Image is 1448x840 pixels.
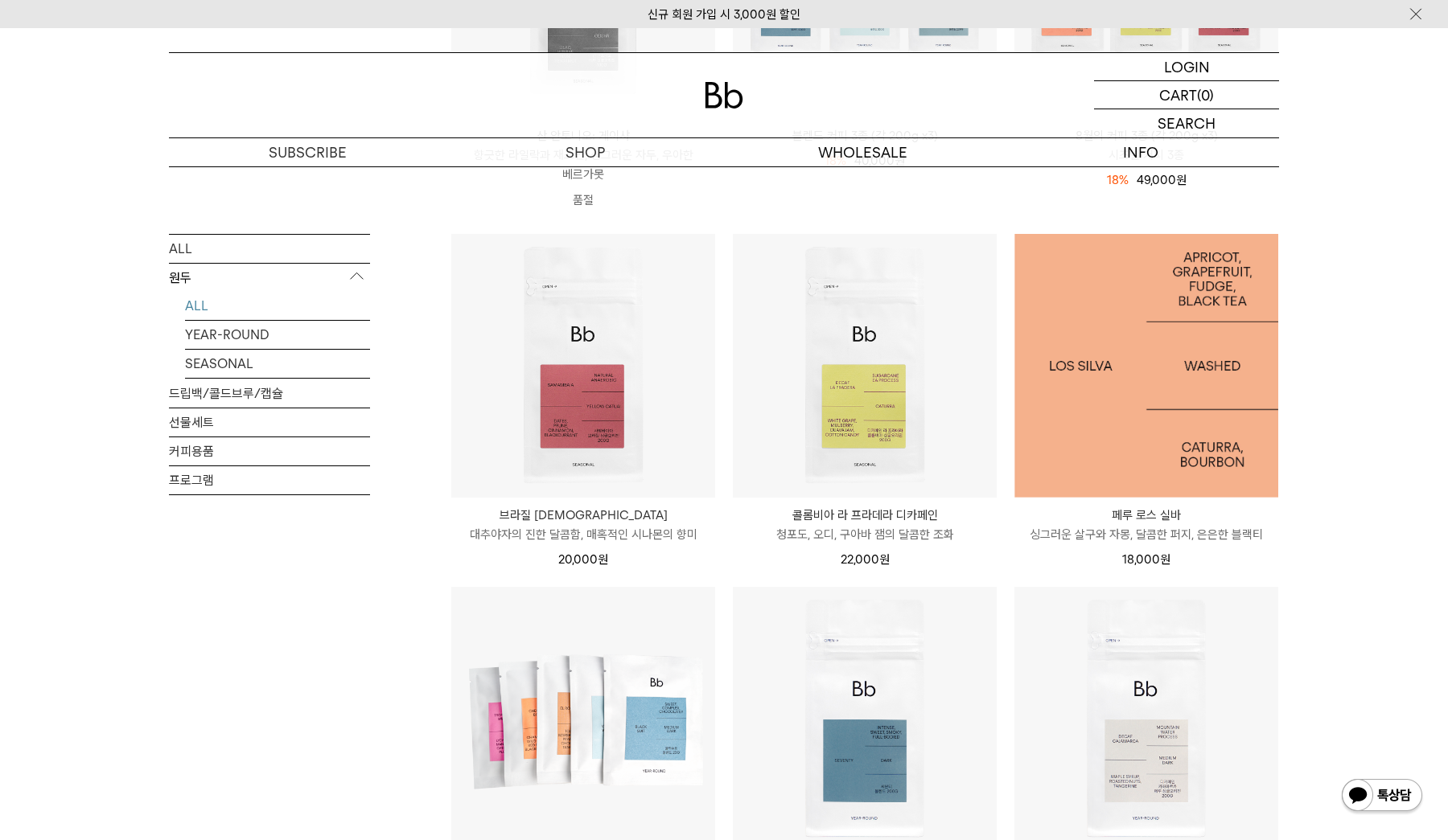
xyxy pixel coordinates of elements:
[1002,138,1279,166] p: INFO
[185,291,370,319] a: ALL
[185,320,370,348] a: YEAR-ROUND
[1176,173,1187,187] span: 원
[446,138,724,166] a: SHOP
[558,552,608,567] span: 20,000
[1014,506,1278,525] p: 페루 로스 실바
[1094,81,1279,109] a: CART (0)
[879,552,890,567] span: 원
[1107,170,1129,190] div: 18%
[169,436,370,465] a: 커피용품
[648,7,800,22] a: 신규 회원 가입 시 3,000원 할인
[724,138,1002,166] p: WHOLESALE
[451,506,715,544] a: 브라질 [DEMOGRAPHIC_DATA] 대추야자의 진한 달콤함, 매혹적인 시나몬의 향미
[1164,53,1210,80] p: LOGIN
[169,263,370,292] p: 원두
[169,408,370,436] a: 선물세트
[1094,53,1279,81] a: LOGIN
[1014,506,1278,544] a: 페루 로스 실바 싱그러운 살구와 자몽, 달콤한 퍼지, 은은한 블랙티
[451,184,715,216] p: 품절
[733,506,997,525] p: 콜롬비아 라 프라데라 디카페인
[1159,81,1197,109] p: CART
[1197,81,1214,109] p: (0)
[841,552,890,567] span: 22,000
[169,234,370,262] a: ALL
[598,552,608,567] span: 원
[895,154,905,168] span: 원
[733,506,997,544] a: 콜롬비아 라 프라데라 디카페인 청포도, 오디, 구아바 잼의 달콤한 조화
[733,525,997,544] p: 청포도, 오디, 구아바 잼의 달콤한 조화
[169,465,370,494] a: 프로그램
[1014,525,1278,544] p: 싱그러운 살구와 자몽, 달콤한 퍼지, 은은한 블랙티
[451,525,715,544] p: 대추야자의 진한 달콤함, 매혹적인 시나몬의 향미
[1122,552,1170,567] span: 18,000
[185,349,370,377] a: SEASONAL
[1014,234,1278,498] img: 1000000480_add2_053.jpg
[169,138,446,166] a: SUBSCRIBE
[1160,552,1170,567] span: 원
[1158,109,1216,137] p: SEARCH
[1014,234,1278,498] a: 페루 로스 실바
[451,506,715,525] p: 브라질 [DEMOGRAPHIC_DATA]
[705,82,743,109] img: 로고
[169,379,370,407] a: 드립백/콜드브루/캡슐
[733,234,997,498] img: 콜롬비아 라 프라데라 디카페인
[1137,173,1187,187] span: 49,000
[451,234,715,498] img: 브라질 사맘바이아
[1340,777,1424,816] img: 카카오톡 채널 1:1 채팅 버튼
[854,154,905,168] span: 40,000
